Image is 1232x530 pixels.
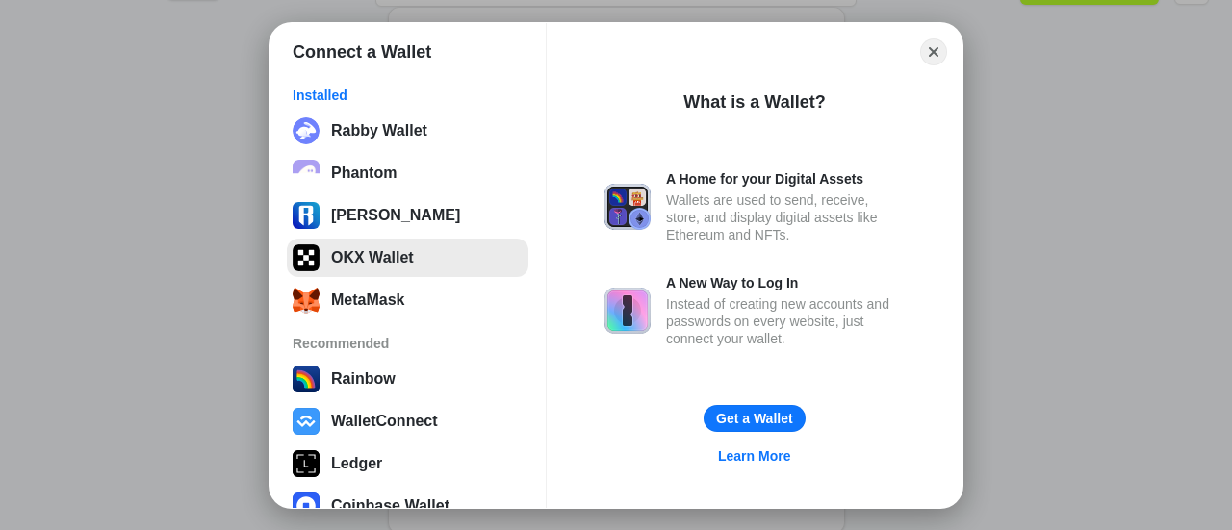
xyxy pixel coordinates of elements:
div: Instead of creating new accounts and passwords on every website, just connect your wallet. [666,295,905,347]
div: WalletConnect [331,413,438,430]
div: Ledger [331,455,382,472]
div: Coinbase Wallet [331,497,449,515]
div: Learn More [718,447,790,465]
img: svg+xml,%3Csvg%20xmlns%3D%22http%3A%2F%2Fwww.w3.org%2F2000%2Fsvg%22%20fill%3D%22none%22%20viewBox... [604,184,651,230]
div: What is a Wallet? [683,90,825,114]
img: svg+xml;base64,PHN2ZyB3aWR0aD0iMzUiIGhlaWdodD0iMzQiIHZpZXdCb3g9IjAgMCAzNSAzNCIgZmlsbD0ibm9uZSIgeG... [293,287,320,314]
img: svg+xml,%3Csvg%20xmlns%3D%22http%3A%2F%2Fwww.w3.org%2F2000%2Fsvg%22%20width%3D%2228%22%20height%3... [293,450,320,477]
div: Phantom [331,164,397,182]
button: MetaMask [287,281,528,319]
div: Rabby Wallet [331,122,427,139]
div: Wallets are used to send, receive, store, and display digital assets like Ethereum and NFTs. [666,191,905,243]
div: Recommended [293,335,523,352]
div: MetaMask [331,291,404,309]
img: 5VZ71FV6L7PA3gg3tXrdQ+DgLhC+75Wq3no69P3MC0NFQpx2lL04Ql9gHK1bRDjsSBIvScBnDTk1WrlGIZBorIDEYJj+rhdgn... [293,244,320,271]
button: Rabby Wallet [287,112,528,150]
img: svg+xml,%3Csvg%20xmlns%3D%22http%3A%2F%2Fwww.w3.org%2F2000%2Fsvg%22%20fill%3D%22none%22%20viewBox... [604,288,651,334]
button: Get a Wallet [704,405,806,432]
a: Learn More [706,443,802,468]
button: Phantom [287,154,528,192]
img: svg+xml,%3Csvg%20width%3D%2228%22%20height%3D%2228%22%20viewBox%3D%220%200%2028%2028%22%20fill%3D... [293,492,320,519]
button: OKX Wallet [287,239,528,277]
img: svg+xml;base64,PHN2ZyB3aWR0aD0iMzIiIGhlaWdodD0iMzIiIHZpZXdCb3g9IjAgMCAzMiAzMiIgZmlsbD0ibm9uZSIgeG... [293,117,320,144]
button: Coinbase Wallet [287,487,528,525]
div: A New Way to Log In [666,274,905,291]
h1: Connect a Wallet [293,40,431,63]
button: Close [920,38,947,65]
img: epq2vO3P5aLWl15yRS7Q49p1fHTx2Sgh99jU3kfXv7cnPATIVQHAx5oQs66JWv3SWEjHOsb3kKgmE5WNBxBId7C8gm8wEgOvz... [293,160,320,187]
button: WalletConnect [287,402,528,441]
div: Get a Wallet [716,410,793,427]
img: svg+xml,%3Csvg%20width%3D%22120%22%20height%3D%22120%22%20viewBox%3D%220%200%20120%20120%22%20fil... [293,366,320,392]
div: Installed [293,87,523,104]
img: svg+xml,%3Csvg%20width%3D%2228%22%20height%3D%2228%22%20viewBox%3D%220%200%2028%2028%22%20fill%3D... [293,408,320,435]
button: Rainbow [287,360,528,398]
div: Rainbow [331,370,396,388]
div: A Home for your Digital Assets [666,170,905,188]
button: [PERSON_NAME] [287,196,528,235]
div: [PERSON_NAME] [331,207,460,224]
button: Ledger [287,444,528,483]
div: OKX Wallet [331,249,414,266]
img: svg%3E%0A [293,202,320,229]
